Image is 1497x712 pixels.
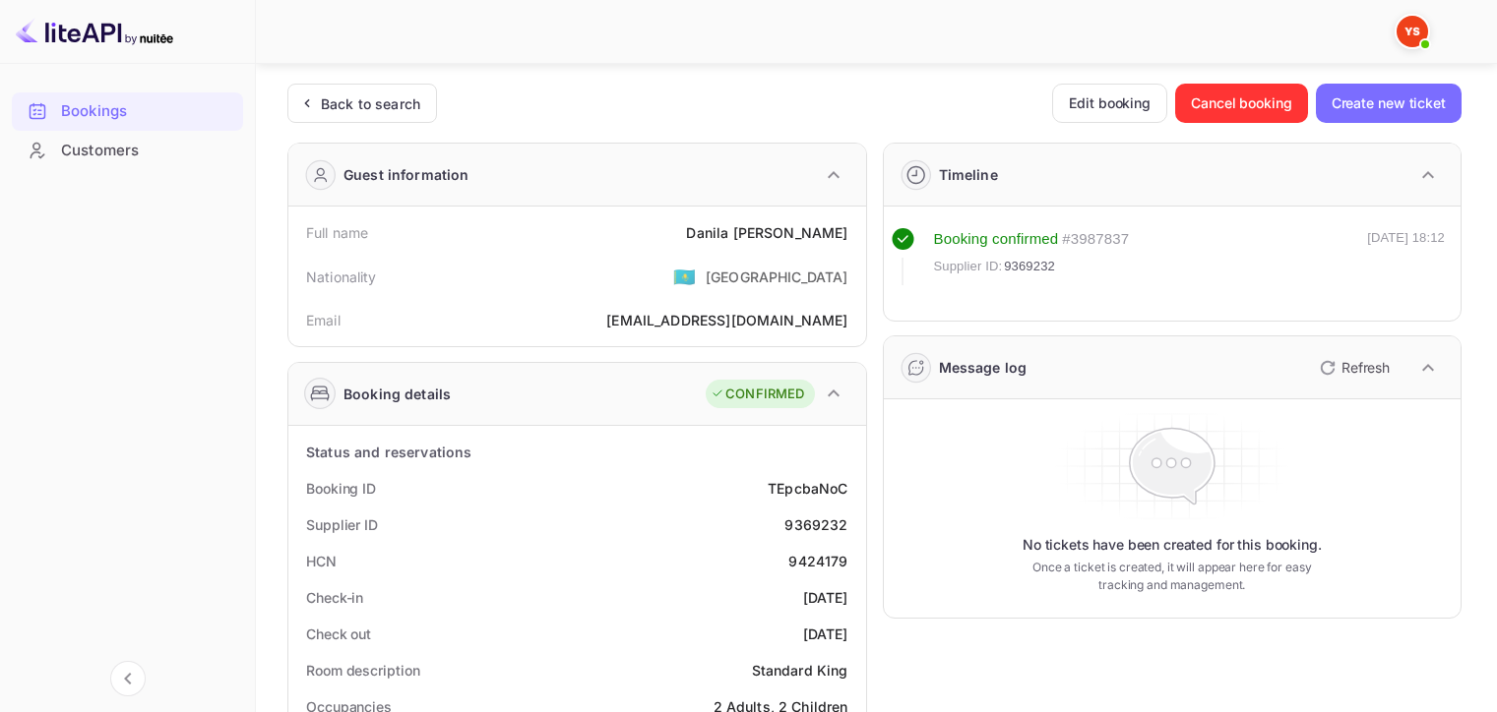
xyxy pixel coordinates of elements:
div: Bookings [61,100,233,123]
div: Customers [12,132,243,170]
div: Full name [306,222,368,243]
div: Guest information [343,164,469,185]
img: Yandex Support [1397,16,1428,47]
button: Edit booking [1052,84,1167,123]
div: Bookings [12,92,243,131]
div: Customers [61,140,233,162]
div: [GEOGRAPHIC_DATA] [706,267,848,287]
div: 9424179 [788,551,847,571]
div: Timeline [939,164,998,185]
span: United States [673,259,696,294]
button: Refresh [1308,352,1398,384]
div: Email [306,310,341,330]
a: Customers [12,132,243,168]
div: HCN [306,551,337,571]
div: [EMAIL_ADDRESS][DOMAIN_NAME] [606,310,847,330]
div: # 3987837 [1062,228,1129,251]
div: Booking confirmed [934,228,1059,251]
p: Refresh [1341,357,1390,378]
span: Supplier ID: [934,257,1003,276]
div: Status and reservations [306,442,471,462]
div: [DATE] [803,623,848,644]
img: LiteAPI logo [16,16,173,47]
div: Booking ID [306,478,376,499]
div: Nationality [306,267,377,287]
div: TEpcbaNoC [768,478,847,499]
div: Check out [306,623,371,644]
div: [DATE] 18:12 [1367,228,1445,285]
div: Supplier ID [306,514,378,535]
span: 9369232 [1004,257,1055,276]
div: 9369232 [784,514,847,535]
div: Back to search [321,93,420,114]
div: Check-in [306,587,363,608]
button: Cancel booking [1175,84,1308,123]
p: No tickets have been created for this booking. [1023,535,1322,555]
a: Bookings [12,92,243,129]
button: Collapse navigation [110,661,146,696]
div: Danila [PERSON_NAME] [686,222,847,243]
div: CONFIRMED [711,385,804,404]
div: Booking details [343,384,451,404]
button: Create new ticket [1316,84,1462,123]
p: Once a ticket is created, it will appear here for easy tracking and management. [1018,559,1327,594]
div: [DATE] [803,587,848,608]
div: Standard King [752,660,848,681]
div: Message log [939,357,1028,378]
div: Room description [306,660,419,681]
